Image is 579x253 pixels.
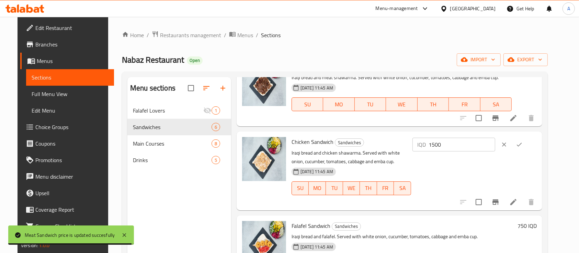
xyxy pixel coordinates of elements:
span: export [509,55,542,64]
button: export [503,53,548,66]
div: Falafel Lovers1 [127,102,231,119]
a: Upsell [20,185,114,201]
button: MO [323,97,354,111]
a: Edit menu item [509,198,518,206]
span: Menus [237,31,253,39]
a: Home [122,31,144,39]
input: Please enter price [429,138,495,151]
a: Coupons [20,135,114,152]
span: [DATE] 11:45 AM [298,244,336,250]
span: A [567,5,570,12]
button: MO [309,181,326,195]
li: / [147,31,149,39]
div: items [212,156,220,164]
button: ok [512,137,527,152]
span: 6 [212,124,220,130]
span: Sort sections [198,80,215,96]
div: Sandwiches6 [127,119,231,135]
button: Branch-specific-item [487,194,504,210]
a: Edit Menu [26,102,114,119]
button: WE [343,181,360,195]
span: Sandwiches [133,123,212,131]
span: Choice Groups [35,123,109,131]
span: Drinks [133,156,212,164]
div: Sandwiches [335,138,364,147]
span: Menu disclaimer [35,172,109,181]
a: Branches [20,36,114,53]
span: MO [311,183,323,193]
span: TH [420,99,446,109]
span: Promotions [35,156,109,164]
span: WE [389,99,415,109]
a: Grocery Checklist [20,218,114,234]
li: / [224,31,226,39]
a: Menu disclaimer [20,168,114,185]
span: SA [397,183,408,193]
h6: 750 IQD [518,221,537,231]
button: SU [292,181,309,195]
div: Meat Sandwich price is updated succesfully [25,231,115,239]
span: SA [483,99,509,109]
button: delete [523,194,540,210]
span: Falafel Lovers [133,106,203,115]
span: Version: [21,241,38,250]
span: Sandwiches [332,222,361,230]
span: Sandwiches [335,139,364,147]
button: SU [292,97,323,111]
a: Choice Groups [20,119,114,135]
span: SU [295,183,306,193]
button: FR [449,97,480,111]
button: SA [394,181,411,195]
nav: breadcrumb [122,31,548,40]
div: items [212,106,220,115]
span: 1 [212,107,220,114]
span: WE [346,183,357,193]
span: Falafel Sandwich [292,221,330,231]
button: FR [377,181,394,195]
span: TU [357,99,383,109]
button: Branch-specific-item [487,110,504,126]
span: Main Courses [133,139,212,148]
span: 1.0.0 [39,241,49,250]
span: 8 [212,140,220,147]
img: Chicken Sandwich [242,137,286,181]
a: Edit Restaurant [20,20,114,36]
span: Restaurants management [160,31,221,39]
a: Promotions [20,152,114,168]
div: [GEOGRAPHIC_DATA] [450,5,496,12]
button: Add section [215,80,231,96]
div: Open [187,56,203,65]
span: Sections [32,73,109,82]
h2: Menu sections [130,83,175,93]
span: Select all sections [184,81,198,95]
span: Edit Restaurant [35,24,109,32]
span: Grocery Checklist [35,222,109,230]
img: Meat Sandwich [242,62,286,106]
a: Restaurants management [152,31,221,40]
span: Chicken Sandwich [292,137,333,147]
p: IQD [417,140,426,149]
span: FR [452,99,477,109]
button: WE [386,97,417,111]
span: Nabaz Restaurant [122,52,184,67]
a: Menus [20,53,114,69]
button: SA [480,97,512,111]
div: Drinks5 [127,152,231,168]
div: Menu-management [376,4,418,13]
span: FR [380,183,391,193]
span: Upsell [35,189,109,197]
span: TU [329,183,340,193]
span: Select to update [472,195,486,209]
button: TH [360,181,377,195]
nav: Menu sections [127,99,231,171]
span: Edit Menu [32,106,109,115]
span: Coverage Report [35,205,109,214]
span: Open [187,57,203,63]
a: Sections [26,69,114,86]
p: Iraqi bread and chicken shawarma. Served with white onion, cucumber, tomatoes, cabbage and emba cup. [292,149,411,166]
